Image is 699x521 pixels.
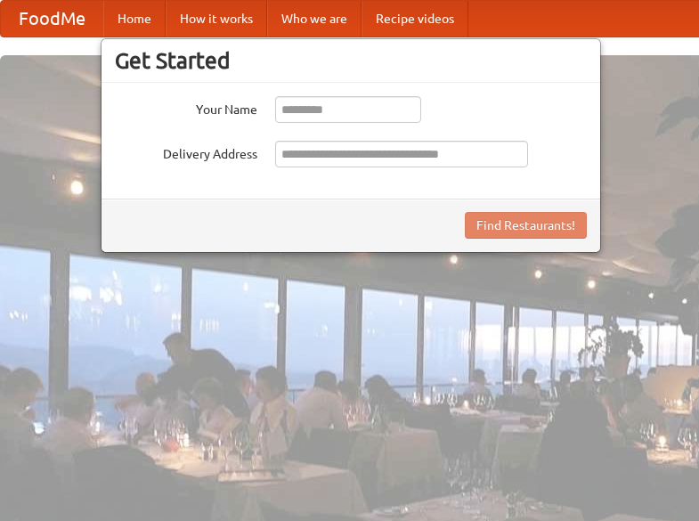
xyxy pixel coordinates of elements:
[115,47,587,74] h3: Get Started
[267,1,362,37] a: Who we are
[1,1,103,37] a: FoodMe
[465,212,587,239] button: Find Restaurants!
[166,1,267,37] a: How it works
[103,1,166,37] a: Home
[362,1,468,37] a: Recipe videos
[115,96,257,118] label: Your Name
[115,141,257,163] label: Delivery Address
